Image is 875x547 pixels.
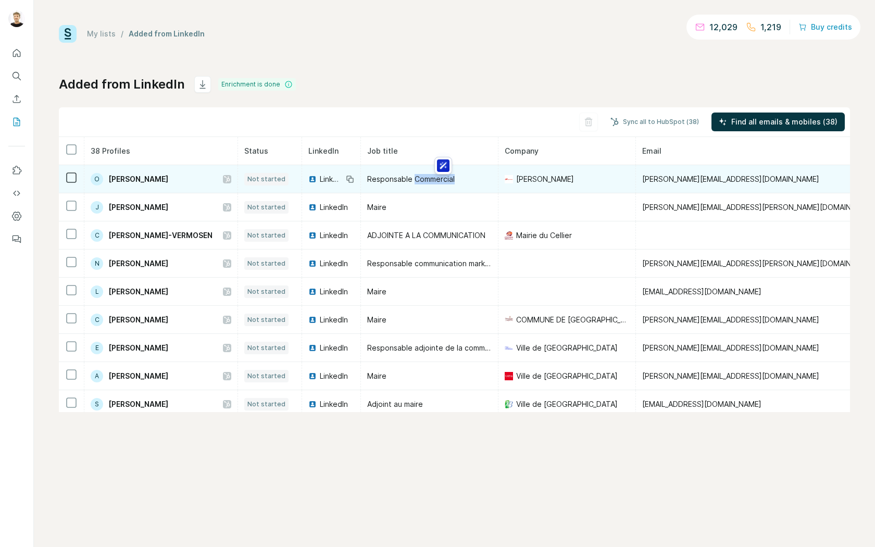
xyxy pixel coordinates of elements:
img: company-logo [505,344,513,352]
span: LinkedIn [320,230,348,241]
span: [EMAIL_ADDRESS][DOMAIN_NAME] [642,287,761,296]
span: 38 Profiles [91,146,130,155]
span: [PERSON_NAME] [108,315,168,325]
span: [PERSON_NAME] [108,258,168,269]
div: Added from LinkedIn [129,29,205,39]
img: LinkedIn logo [308,400,317,408]
img: company-logo [505,316,513,324]
div: N [91,257,103,270]
span: Adjoint au maire [367,400,423,408]
img: company-logo [505,372,513,380]
button: Buy credits [798,20,852,34]
span: Maire [367,371,386,380]
button: Use Surfe API [8,184,25,203]
span: LinkedIn [320,258,348,269]
span: Responsable communication marketing [367,259,503,268]
span: Ville de [GEOGRAPHIC_DATA] [516,343,618,353]
img: Avatar [8,10,25,27]
span: Find all emails & mobiles (38) [731,117,838,127]
button: Sync all to HubSpot (38) [603,114,706,130]
span: [PERSON_NAME] [108,287,168,297]
span: Not started [247,203,285,212]
span: Responsable Commercial [367,175,455,183]
button: My lists [8,113,25,131]
span: LinkedIn [320,287,348,297]
span: Company [505,146,539,155]
span: Job title [367,146,398,155]
li: / [121,29,123,39]
span: Not started [247,400,285,409]
div: E [91,342,103,354]
img: company-logo [505,175,513,183]
span: Status [244,146,268,155]
button: Feedback [8,230,25,248]
div: L [91,285,103,298]
img: LinkedIn logo [308,203,317,212]
span: LinkedIn [320,174,343,184]
span: Mairie du Cellier [516,230,572,241]
span: [PERSON_NAME][EMAIL_ADDRESS][DOMAIN_NAME] [642,371,819,380]
span: Not started [247,315,285,325]
span: LinkedIn [320,371,348,381]
img: Surfe Logo [59,25,77,43]
p: 1,219 [760,21,781,33]
span: ADJOINTE A LA COMMUNICATION [367,231,485,240]
button: Use Surfe on LinkedIn [8,161,25,180]
div: O [91,173,103,185]
div: Enrichment is done [218,78,296,91]
span: LinkedIn [320,343,348,353]
span: COMMUNE DE [GEOGRAPHIC_DATA] [516,315,629,325]
img: LinkedIn logo [308,372,317,380]
span: Ville de [GEOGRAPHIC_DATA] [516,371,618,381]
div: C [91,314,103,326]
span: Not started [247,259,285,268]
span: [PERSON_NAME] [108,371,168,381]
h1: Added from LinkedIn [59,76,185,93]
button: Quick start [8,44,25,63]
button: Enrich CSV [8,90,25,108]
span: Not started [247,231,285,240]
img: LinkedIn logo [308,231,317,240]
span: [PERSON_NAME] [108,343,168,353]
span: Ville de [GEOGRAPHIC_DATA] [516,399,618,409]
img: LinkedIn logo [308,175,317,183]
div: S [91,398,103,411]
button: Search [8,67,25,85]
p: 12,029 [709,21,737,33]
span: Email [642,146,661,155]
span: Responsable adjointe de la communication [367,343,517,352]
div: A [91,370,103,382]
span: Maire [367,203,386,212]
span: [PERSON_NAME] [108,399,168,409]
img: LinkedIn logo [308,288,317,296]
img: company-logo [505,231,513,240]
div: J [91,201,103,214]
span: [PERSON_NAME][EMAIL_ADDRESS][DOMAIN_NAME] [642,315,819,324]
img: LinkedIn logo [308,259,317,268]
span: [EMAIL_ADDRESS][DOMAIN_NAME] [642,400,761,408]
img: LinkedIn logo [308,344,317,352]
a: My lists [87,29,116,38]
span: Not started [247,371,285,381]
span: [PERSON_NAME]-VERMOSEN [108,230,213,241]
span: LinkedIn [320,315,348,325]
span: [PERSON_NAME][EMAIL_ADDRESS][DOMAIN_NAME] [642,343,819,352]
span: Not started [247,175,285,184]
span: Maire [367,287,386,296]
span: Maire [367,315,386,324]
span: LinkedIn [320,399,348,409]
span: [PERSON_NAME] [108,174,168,184]
button: Dashboard [8,207,25,226]
div: C [91,229,103,242]
span: Not started [247,343,285,353]
span: LinkedIn [308,146,339,155]
span: [PERSON_NAME] [516,174,574,184]
span: LinkedIn [320,202,348,213]
span: [PERSON_NAME][EMAIL_ADDRESS][DOMAIN_NAME] [642,175,819,183]
img: company-logo [505,400,513,408]
img: LinkedIn logo [308,316,317,324]
span: Not started [247,287,285,296]
button: Find all emails & mobiles (38) [711,113,845,131]
span: [PERSON_NAME] [108,202,168,213]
